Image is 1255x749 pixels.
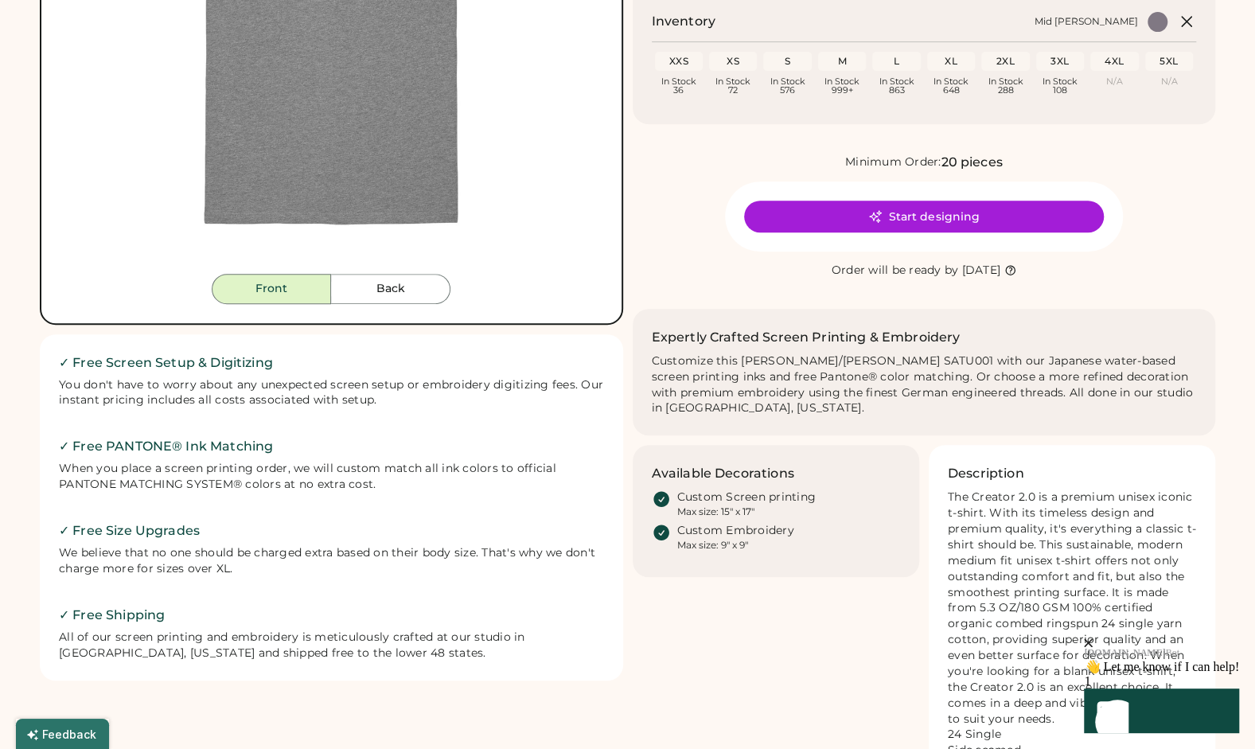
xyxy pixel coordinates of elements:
[331,274,450,304] button: Back
[59,545,604,577] div: We believe that no one should be charged extra based on their body size. That's why we don't char...
[832,263,959,279] div: Order will be ready by
[59,377,604,409] div: You don't have to worry about any unexpected screen setup or embroidery digitizing fees. Our inst...
[930,77,972,95] div: In Stock 648
[961,263,1000,279] div: [DATE]
[766,55,808,68] div: S
[984,55,1026,68] div: 2XL
[212,274,331,304] button: Front
[677,539,748,552] div: Max size: 9" x 9"
[677,523,794,539] div: Custom Embroidery
[1039,77,1081,95] div: In Stock 108
[658,77,700,95] div: In Stock 36
[1093,55,1135,68] div: 4XL
[652,464,794,483] h3: Available Decorations
[821,77,863,95] div: In Stock 999+
[652,353,1197,417] div: Customize this [PERSON_NAME]/[PERSON_NAME] SATU001 with our Japanese water-based screen printing ...
[766,77,808,95] div: In Stock 576
[59,630,604,661] div: All of our screen printing and embroidery is meticulously crafted at our studio in [GEOGRAPHIC_DA...
[59,521,604,540] h2: ✓ Free Size Upgrades
[652,328,961,347] h2: Expertly Crafted Screen Printing & Embroidery
[875,55,917,68] div: L
[941,153,1002,172] div: 20 pieces
[652,12,715,31] h2: Inventory
[1148,77,1190,86] div: N/A
[658,55,700,68] div: XXS
[821,55,863,68] div: M
[744,201,1104,232] button: Start designing
[1039,55,1081,68] div: 3XL
[930,55,972,68] div: XL
[712,55,754,68] div: XS
[677,490,817,505] div: Custom Screen printing
[1148,55,1190,68] div: 5XL
[845,154,941,170] div: Minimum Order:
[1093,77,1135,86] div: N/A
[59,353,604,373] h2: ✓ Free Screen Setup & Digitizing
[875,77,917,95] div: In Stock 863
[1035,15,1138,28] div: Mid [PERSON_NAME]
[984,77,1026,95] div: In Stock 288
[59,606,604,625] h2: ✓ Free Shipping
[677,505,754,518] div: Max size: 15" x 17"
[948,464,1024,483] h3: Description
[59,437,604,456] h2: ✓ Free PANTONE® Ink Matching
[712,77,754,95] div: In Stock 72
[59,461,604,493] div: When you place a screen printing order, we will custom match all ink colors to official PANTONE M...
[988,544,1251,746] iframe: Front Chat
